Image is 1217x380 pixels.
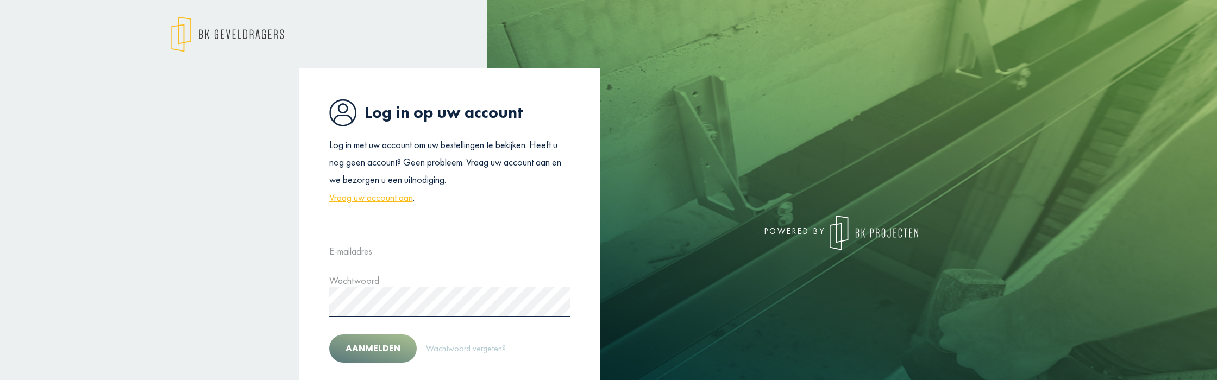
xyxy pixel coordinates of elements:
img: icon [329,99,356,126]
h1: Log in op uw account [329,99,570,126]
div: powered by [617,216,918,250]
a: Vraag uw account aan [329,189,413,206]
button: Aanmelden [329,334,417,363]
a: Wachtwoord vergeten? [425,341,506,356]
img: logo [171,16,284,52]
p: Log in met uw account om uw bestellingen te bekijken. Heeft u nog geen account? Geen probleem. Vr... [329,136,570,207]
label: Wachtwoord [329,272,379,289]
img: logo [830,216,918,250]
